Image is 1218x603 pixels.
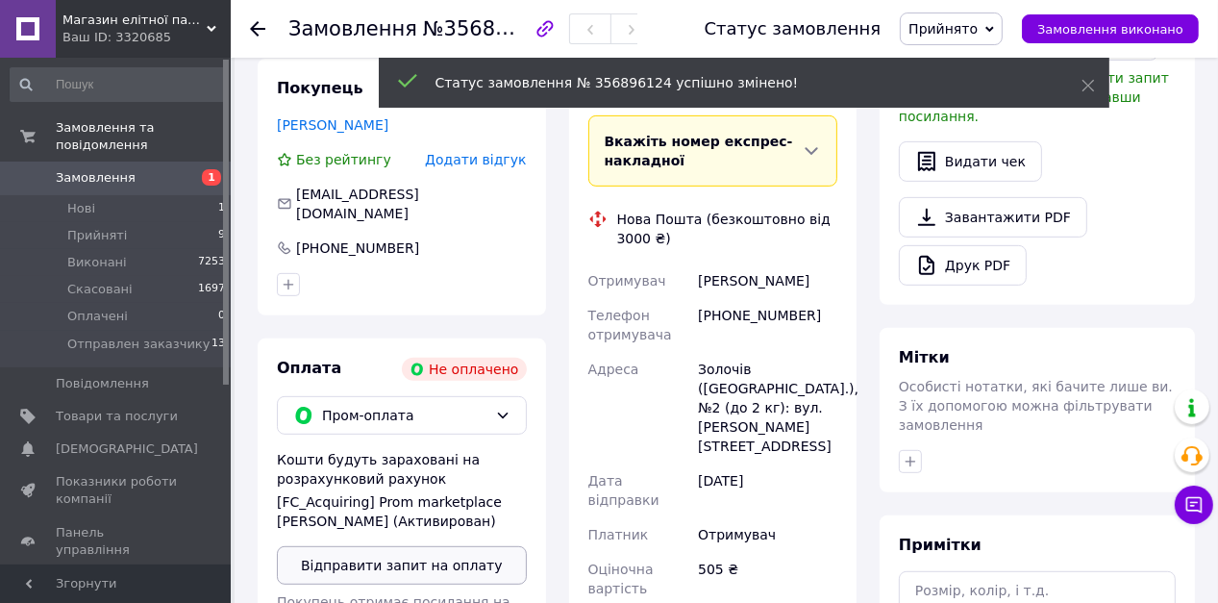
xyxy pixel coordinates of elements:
[218,308,225,325] span: 0
[694,352,841,464] div: Золочів ([GEOGRAPHIC_DATA].), №2 (до 2 кг): вул. [PERSON_NAME][STREET_ADDRESS]
[908,21,978,37] span: Прийнято
[67,308,128,325] span: Оплачені
[1175,486,1213,524] button: Чат з покупцем
[198,281,225,298] span: 1697
[277,492,527,531] div: [FC_Acquiring] Prom marketplace [PERSON_NAME] (Активирован)
[588,473,659,508] span: Дата відправки
[250,19,265,38] div: Повернутися назад
[56,408,178,425] span: Товари та послуги
[277,359,341,377] span: Оплата
[62,12,207,29] span: Магазин елітної парфюмерії та косметики "Престиж"
[218,227,225,244] span: 9
[67,336,210,353] span: Отправлен заказчику
[899,197,1087,238] a: Завантажити PDF
[694,298,841,352] div: [PHONE_NUMBER]
[588,308,672,342] span: Телефон отримувача
[56,440,198,458] span: [DEMOGRAPHIC_DATA]
[67,200,95,217] span: Нові
[425,152,526,167] span: Додати відгук
[62,29,231,46] div: Ваш ID: 3320685
[56,524,178,559] span: Панель управління
[1037,22,1183,37] span: Замовлення виконано
[588,527,649,542] span: Платник
[322,405,487,426] span: Пром-оплата
[277,79,363,97] span: Покупець
[612,210,843,248] div: Нова Пошта (безкоштовно від 3000 ₴)
[277,117,388,133] a: [PERSON_NAME]
[56,169,136,187] span: Замовлення
[588,362,639,377] span: Адреса
[423,16,559,40] span: №356896124
[1022,14,1199,43] button: Замовлення виконано
[296,187,419,221] span: [EMAIL_ADDRESS][DOMAIN_NAME]
[277,546,527,585] button: Відправити запит на оплату
[10,67,227,102] input: Пошук
[605,134,793,168] span: Вкажіть номер експрес-накладної
[288,17,417,40] span: Замовлення
[899,70,1169,124] span: У вас є 30 днів, щоб відправити запит на відгук покупцеві, скопіювавши посилання.
[56,119,231,154] span: Замовлення та повідомлення
[402,358,526,381] div: Не оплачено
[588,273,666,289] span: Отримувач
[294,239,421,258] div: [PHONE_NUMBER]
[56,375,149,392] span: Повідомлення
[218,200,225,217] span: 1
[899,536,982,554] span: Примітки
[67,227,127,244] span: Прийняті
[296,152,391,167] span: Без рейтингу
[694,264,841,298] div: [PERSON_NAME]
[435,73,1033,92] div: Статус замовлення № 356896124 успішно змінено!
[202,169,221,186] span: 1
[198,254,225,271] span: 7253
[67,281,133,298] span: Скасовані
[67,254,127,271] span: Виконані
[277,450,527,531] div: Кошти будуть зараховані на розрахунковий рахунок
[588,562,654,596] span: Оціночна вартість
[705,19,882,38] div: Статус замовлення
[899,379,1173,433] span: Особисті нотатки, які бачите лише ви. З їх допомогою можна фільтрувати замовлення
[694,517,841,552] div: Отримувач
[56,473,178,508] span: Показники роботи компанії
[899,141,1042,182] button: Видати чек
[899,348,950,366] span: Мітки
[899,245,1027,286] a: Друк PDF
[694,464,841,517] div: [DATE]
[211,336,225,353] span: 13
